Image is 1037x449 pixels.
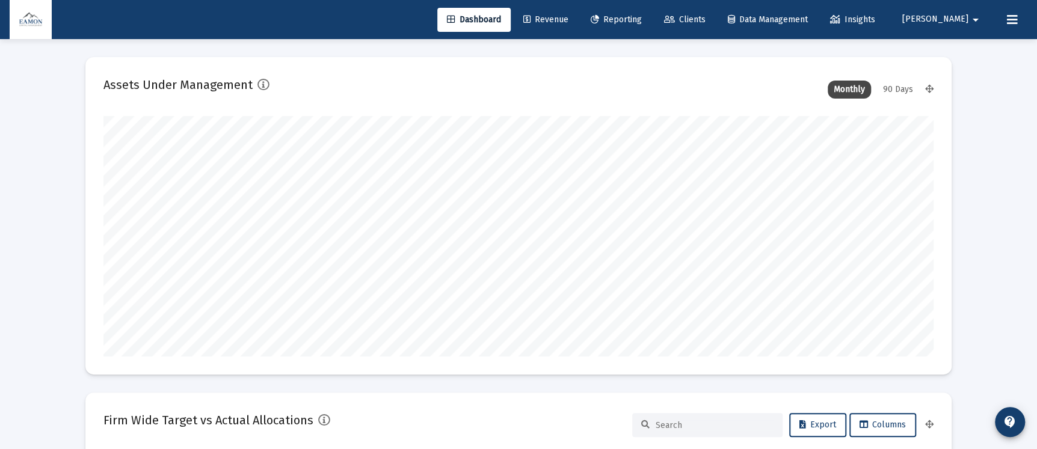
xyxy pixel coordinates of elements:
a: Data Management [718,8,817,32]
mat-icon: contact_support [1003,415,1017,429]
button: Export [789,413,846,437]
img: Dashboard [19,8,43,32]
a: Dashboard [437,8,511,32]
button: [PERSON_NAME] [888,7,997,31]
a: Reporting [581,8,651,32]
span: Reporting [591,14,642,25]
span: Dashboard [447,14,501,25]
span: Revenue [523,14,568,25]
span: Insights [830,14,875,25]
mat-icon: arrow_drop_down [968,8,983,32]
div: Monthly [828,81,871,99]
input: Search [656,420,774,430]
a: Insights [820,8,885,32]
a: Clients [654,8,715,32]
span: Columns [860,420,906,430]
span: Export [799,420,836,430]
span: Data Management [728,14,808,25]
span: Clients [664,14,706,25]
div: 90 Days [877,81,919,99]
a: Revenue [514,8,578,32]
h2: Assets Under Management [103,75,253,94]
h2: Firm Wide Target vs Actual Allocations [103,411,313,430]
button: Columns [849,413,916,437]
span: [PERSON_NAME] [902,14,968,25]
